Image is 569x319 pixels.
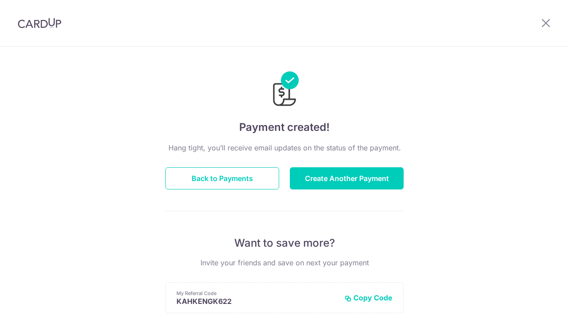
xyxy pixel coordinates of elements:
[290,167,404,189] button: Create Another Payment
[165,236,404,250] p: Want to save more?
[176,297,337,306] p: KAHKENGK622
[165,142,404,153] p: Hang tight, you’ll receive email updates on the status of the payment.
[176,290,337,297] p: My Referral Code
[18,18,61,28] img: CardUp
[270,71,299,109] img: Payments
[165,167,279,189] button: Back to Payments
[345,293,393,302] button: Copy Code
[165,119,404,135] h4: Payment created!
[165,257,404,268] p: Invite your friends and save on next your payment
[512,292,560,315] iframe: Opens a widget where you can find more information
